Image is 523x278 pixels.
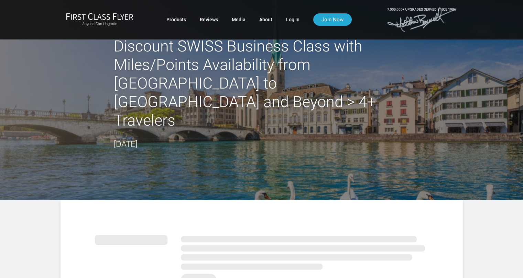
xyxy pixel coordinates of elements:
[66,13,133,20] img: First Class Flyer
[166,13,186,26] a: Products
[66,22,133,26] small: Anyone Can Upgrade
[114,139,138,149] time: [DATE]
[313,13,352,26] a: Join Now
[66,13,133,26] a: First Class FlyerAnyone Can Upgrade
[114,37,410,130] h2: Discount SWISS Business Class with Miles/Points Availability from [GEOGRAPHIC_DATA] to [GEOGRAPHI...
[259,13,272,26] a: About
[286,13,299,26] a: Log In
[232,13,246,26] a: Media
[200,13,218,26] a: Reviews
